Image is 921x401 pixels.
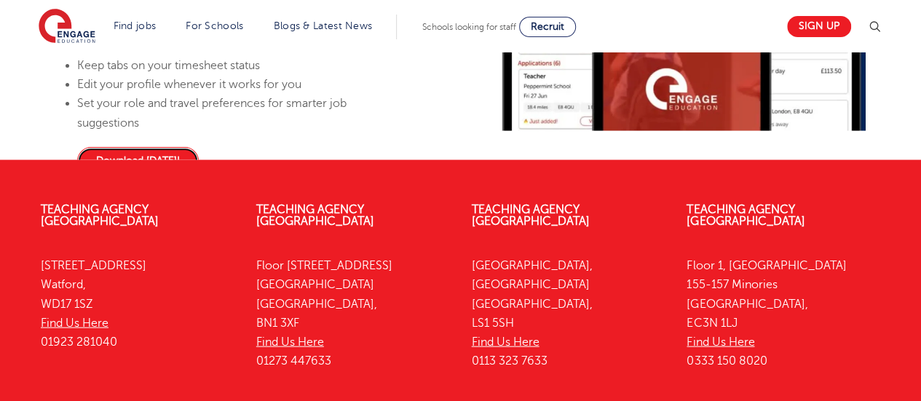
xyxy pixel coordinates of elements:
a: Download [DATE]! [77,147,199,175]
a: Teaching Agency [GEOGRAPHIC_DATA] [472,203,590,228]
a: Teaching Agency [GEOGRAPHIC_DATA] [41,203,159,228]
li: Keep tabs on your timesheet status [77,56,402,75]
a: For Schools [186,20,243,31]
li: Set your role and travel preferences for smarter job suggestions [77,95,402,133]
a: Find Us Here [472,336,539,349]
p: [GEOGRAPHIC_DATA], [GEOGRAPHIC_DATA] [GEOGRAPHIC_DATA], LS1 5SH 0113 323 7633 [472,256,665,371]
a: Teaching Agency [GEOGRAPHIC_DATA] [256,203,374,228]
a: Sign up [787,16,851,37]
a: Find Us Here [687,336,754,349]
a: Find Us Here [256,336,324,349]
img: Engage Education [39,9,95,45]
a: Blogs & Latest News [274,20,373,31]
a: Teaching Agency [GEOGRAPHIC_DATA] [687,203,805,228]
p: [STREET_ADDRESS] Watford, WD17 1SZ 01923 281040 [41,256,234,352]
a: Find jobs [114,20,157,31]
span: Schools looking for staff [422,22,516,32]
p: Floor [STREET_ADDRESS] [GEOGRAPHIC_DATA] [GEOGRAPHIC_DATA], BN1 3XF 01273 447633 [256,256,450,371]
li: Edit your profile whenever it works for you [77,76,402,95]
a: Find Us Here [41,317,108,330]
p: Floor 1, [GEOGRAPHIC_DATA] 155-157 Minories [GEOGRAPHIC_DATA], EC3N 1LJ 0333 150 8020 [687,256,880,371]
a: Recruit [519,17,576,37]
span: Recruit [531,21,564,32]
